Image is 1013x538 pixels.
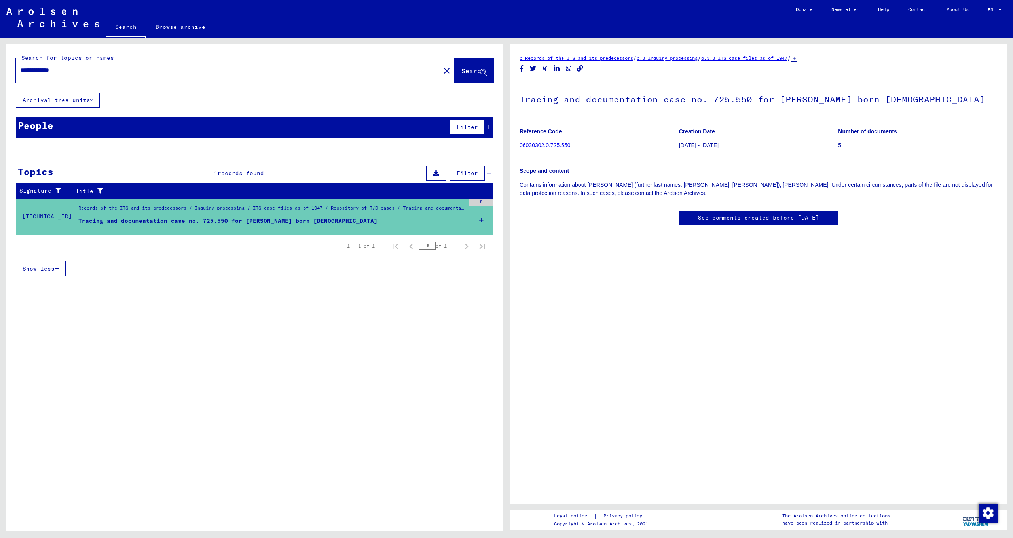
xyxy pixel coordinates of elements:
p: Contains information about [PERSON_NAME] (further last names: [PERSON_NAME], [PERSON_NAME]), [PER... [520,181,997,197]
div: Title [76,187,478,195]
div: | [554,512,652,520]
span: / [787,54,791,61]
b: Scope and content [520,168,569,174]
p: have been realized in partnership with [782,519,890,527]
button: Filter [450,119,485,134]
a: Browse archive [146,17,215,36]
div: Title [76,185,486,197]
button: Previous page [403,238,419,254]
b: Number of documents [838,128,897,134]
a: 6.3.3 ITS case files as of 1947 [701,55,787,61]
p: Copyright © Arolsen Archives, 2021 [554,520,652,527]
button: Show less [16,261,66,276]
span: Search [461,67,485,75]
mat-icon: close [442,66,451,76]
b: Reference Code [520,128,562,134]
mat-label: Search for topics or names [21,54,114,61]
span: Show less [23,265,55,272]
a: Legal notice [554,512,594,520]
span: / [633,54,637,61]
button: Last page [474,238,490,254]
b: Creation Date [679,128,715,134]
div: 5 [469,199,493,206]
div: Tracing and documentation case no. 725.550 for [PERSON_NAME] born [DEMOGRAPHIC_DATA] [78,217,378,225]
p: 5 [838,141,997,150]
a: Search [106,17,146,38]
button: Next page [459,238,474,254]
button: Share on LinkedIn [553,64,561,74]
img: yv_logo.png [961,510,991,529]
a: 06030302.0.725.550 [520,142,570,148]
td: [TECHNICAL_ID] [16,198,72,235]
div: Zustimmung ändern [978,503,997,522]
span: Filter [457,123,478,131]
h1: Tracing and documentation case no. 725.550 for [PERSON_NAME] born [DEMOGRAPHIC_DATA] [520,81,997,116]
span: records found [218,170,264,177]
button: Filter [450,166,485,181]
div: Signature [19,185,74,197]
span: Filter [457,170,478,177]
button: First page [387,238,403,254]
a: 6 Records of the ITS and its predecessors [520,55,633,61]
div: of 1 [419,242,459,250]
p: [DATE] - [DATE] [679,141,838,150]
div: Records of the ITS and its predecessors / Inquiry processing / ITS case files as of 1947 / Reposi... [78,205,465,216]
span: 1 [214,170,218,177]
button: Share on WhatsApp [565,64,573,74]
a: See comments created before [DATE] [698,214,819,222]
img: Arolsen_neg.svg [6,8,99,27]
a: 6.3 Inquiry processing [637,55,698,61]
button: Share on Xing [541,64,549,74]
div: Signature [19,187,66,195]
button: Share on Twitter [529,64,537,74]
img: Zustimmung ändern [979,504,998,523]
button: Share on Facebook [518,64,526,74]
button: Search [455,58,493,83]
button: Copy link [576,64,584,74]
span: EN [988,7,996,13]
p: The Arolsen Archives online collections [782,512,890,519]
div: Topics [18,165,53,179]
div: 1 – 1 of 1 [347,242,375,250]
span: / [698,54,701,61]
div: People [18,118,53,133]
button: Archival tree units [16,93,100,108]
button: Clear [439,63,455,78]
a: Privacy policy [597,512,652,520]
